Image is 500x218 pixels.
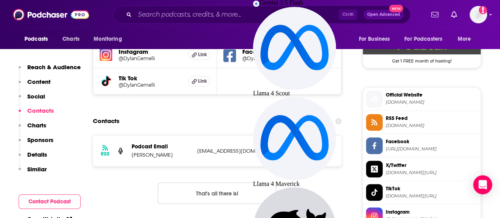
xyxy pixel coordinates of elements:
[386,146,477,152] span: https://www.facebook.com/DylanGemelli
[119,74,182,82] h5: Tik Tok
[364,10,404,19] button: Open AdvancedNew
[19,121,46,136] button: Charts
[132,143,191,150] p: Podcast Email
[358,34,390,45] span: For Business
[386,169,477,175] span: twitter.com/DylanGemelli
[242,55,306,61] a: @DylanGemelli
[479,6,487,14] svg: Add a profile image
[19,107,54,121] button: Contacts
[19,78,51,93] button: Content
[19,93,45,107] button: Social
[27,63,81,71] p: Reach & Audience
[188,49,210,60] a: Link
[386,208,477,215] span: Instagram
[119,82,182,88] a: @DylanGemelli
[386,138,477,145] span: Facebook
[470,6,487,23] img: User Profile
[94,34,122,45] span: Monitoring
[339,9,357,20] span: Ctrl K
[93,114,119,129] h2: Contacts
[367,13,400,17] span: Open Advanced
[458,34,471,45] span: More
[366,114,477,131] a: RSS Feed[DOMAIN_NAME]
[363,54,481,64] span: Get 1 FREE month of hosting!
[366,137,477,154] a: Facebook[URL][DOMAIN_NAME]
[19,136,53,151] button: Sponsors
[113,6,410,24] div: Search podcasts, credits, & more...
[366,91,477,107] a: Official Website[DOMAIN_NAME]
[100,48,112,61] img: iconImage
[198,51,207,58] span: Link
[25,34,48,45] span: Podcasts
[198,78,207,84] span: Link
[473,175,492,194] div: Open Intercom Messenger
[19,63,81,78] button: Reach & Audience
[27,121,46,129] p: Charts
[27,151,47,158] p: Details
[389,5,403,12] span: New
[119,48,182,55] h5: Instagram
[452,32,481,47] button: open menu
[158,182,276,204] button: Nothing here.
[386,99,477,105] span: dylangemelli.podbean.com
[135,8,339,21] input: Search podcasts, credits, & more...
[197,148,296,154] p: [EMAIL_ADDRESS][DOMAIN_NAME]
[428,8,442,21] a: Show notifications dropdown
[366,184,477,201] a: TikTok[DOMAIN_NAME][URL]
[404,34,442,45] span: For Podcasters
[119,55,182,61] a: @DylanGemelli
[27,78,51,85] p: Content
[386,185,477,192] span: TikTok
[353,32,400,47] button: open menu
[386,91,477,99] span: Official Website
[19,194,81,209] button: Contact Podcast
[242,48,306,55] h5: Facebook
[62,34,79,45] span: Charts
[470,6,487,23] button: Show profile menu
[27,93,45,100] p: Social
[88,32,132,47] button: open menu
[57,32,84,47] a: Charts
[363,30,481,63] a: Podbean Deal: Get 1 FREE month of hosting!
[19,32,58,47] button: open menu
[386,161,477,169] span: X/Twitter
[399,32,454,47] button: open menu
[27,165,47,173] p: Similar
[19,151,47,165] button: Details
[386,115,477,122] span: RSS Feed
[470,6,487,23] span: Logged in as Ashley_Beenen
[366,161,477,177] a: X/Twitter[DOMAIN_NAME][URL]
[27,136,53,144] p: Sponsors
[448,8,460,21] a: Show notifications dropdown
[101,151,109,157] h3: RSS
[27,107,54,114] p: Contacts
[386,193,477,199] span: tiktok.com/@DylanGemelli
[386,123,477,129] span: feed.podbean.com
[13,7,89,22] img: Podchaser - Follow, Share and Rate Podcasts
[188,76,210,86] a: Link
[19,165,47,180] button: Similar
[132,152,191,158] p: [PERSON_NAME]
